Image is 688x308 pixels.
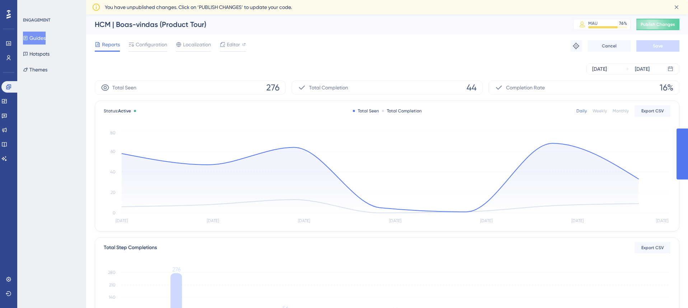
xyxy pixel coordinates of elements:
[113,210,116,215] tspan: 0
[467,82,477,93] span: 44
[656,218,668,223] tspan: [DATE]
[309,83,348,92] span: Total Completion
[588,40,631,52] button: Cancel
[110,130,116,135] tspan: 80
[266,82,280,93] span: 276
[112,83,136,92] span: Total Seen
[95,19,555,29] div: HCM | Boas-vindas (Product Tour)
[636,19,679,30] button: Publish Changes
[506,83,545,92] span: Completion Rate
[102,40,120,49] span: Reports
[23,63,47,76] button: Themes
[593,108,607,114] div: Weekly
[104,108,131,114] span: Status:
[653,43,663,49] span: Save
[635,65,650,73] div: [DATE]
[109,295,116,300] tspan: 140
[592,65,607,73] div: [DATE]
[382,108,422,114] div: Total Completion
[389,218,401,223] tspan: [DATE]
[110,169,116,174] tspan: 40
[183,40,211,49] span: Localization
[116,218,128,223] tspan: [DATE]
[227,40,240,49] span: Editor
[23,32,46,45] button: Guides
[136,40,167,49] span: Configuration
[641,108,664,114] span: Export CSV
[109,283,116,288] tspan: 210
[641,22,675,27] span: Publish Changes
[104,243,157,252] div: Total Step Completions
[23,17,50,23] div: ENGAGEMENT
[635,242,670,253] button: Export CSV
[23,47,50,60] button: Hotspots
[207,218,219,223] tspan: [DATE]
[108,270,116,275] tspan: 280
[641,245,664,251] span: Export CSV
[602,43,617,49] span: Cancel
[635,105,670,117] button: Export CSV
[111,149,116,154] tspan: 60
[619,20,627,26] div: 76 %
[105,3,292,11] span: You have unpublished changes. Click on ‘PUBLISH CHANGES’ to update your code.
[571,218,584,223] tspan: [DATE]
[298,218,310,223] tspan: [DATE]
[172,266,181,273] tspan: 276
[111,190,116,195] tspan: 20
[660,82,673,93] span: 16%
[658,280,679,301] iframe: UserGuiding AI Assistant Launcher
[576,108,587,114] div: Daily
[353,108,379,114] div: Total Seen
[588,20,598,26] div: MAU
[480,218,492,223] tspan: [DATE]
[118,108,131,113] span: Active
[636,40,679,52] button: Save
[613,108,629,114] div: Monthly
